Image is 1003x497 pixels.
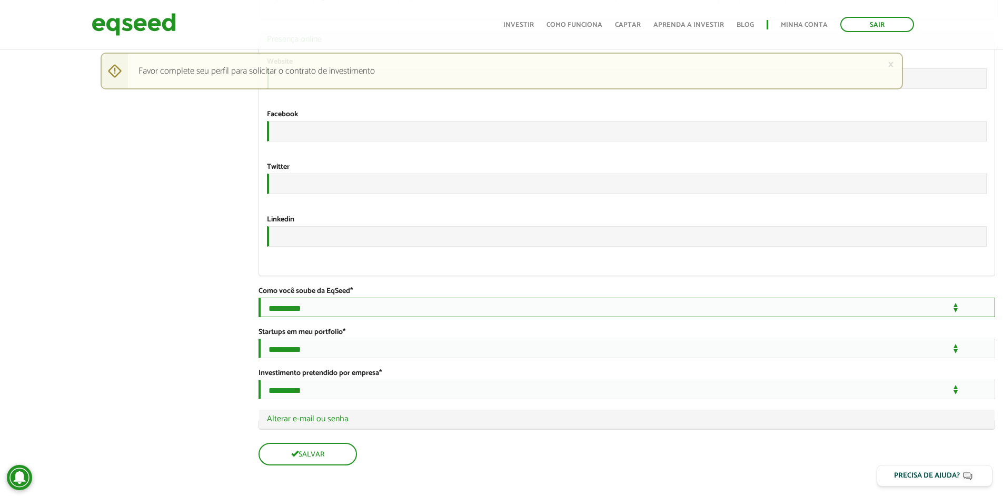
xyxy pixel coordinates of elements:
[615,22,641,28] a: Captar
[737,22,754,28] a: Blog
[888,59,894,70] a: ×
[379,367,382,379] span: Este campo é obrigatório.
[547,22,602,28] a: Como funciona
[350,285,353,297] span: Este campo é obrigatório.
[267,415,987,423] a: Alterar e-mail ou senha
[259,329,345,336] label: Startups em meu portfolio
[92,11,176,38] img: EqSeed
[259,370,382,377] label: Investimento pretendido por empresa
[653,22,724,28] a: Aprenda a investir
[503,22,534,28] a: Investir
[343,326,345,338] span: Este campo é obrigatório.
[101,53,903,89] div: Favor complete seu perfil para solicitar o contrato de investimento
[267,216,294,224] label: Linkedin
[840,17,914,32] a: Sair
[781,22,828,28] a: Minha conta
[259,288,353,295] label: Como você soube da EqSeed
[267,164,290,171] label: Twitter
[259,443,357,465] button: Salvar
[267,111,298,118] label: Facebook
